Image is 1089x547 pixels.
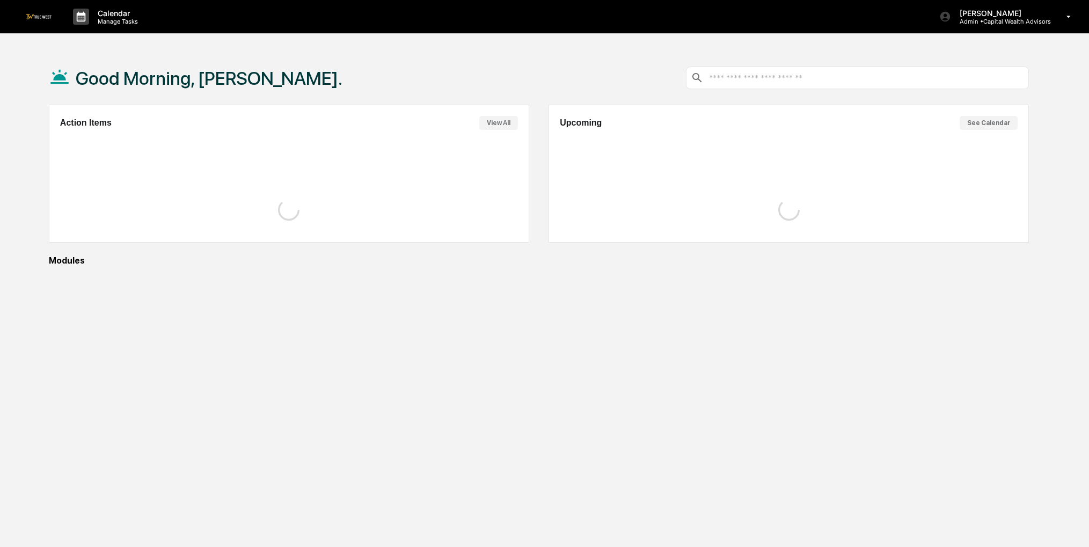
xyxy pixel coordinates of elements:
button: See Calendar [960,116,1018,130]
div: Modules [49,256,1029,266]
img: logo [26,14,52,19]
h1: Good Morning, [PERSON_NAME]. [76,68,342,89]
p: Manage Tasks [89,18,143,25]
p: Admin • Capital Wealth Advisors [951,18,1051,25]
p: [PERSON_NAME] [951,9,1051,18]
p: Calendar [89,9,143,18]
button: View All [479,116,518,130]
h2: Upcoming [560,118,602,128]
h2: Action Items [60,118,112,128]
